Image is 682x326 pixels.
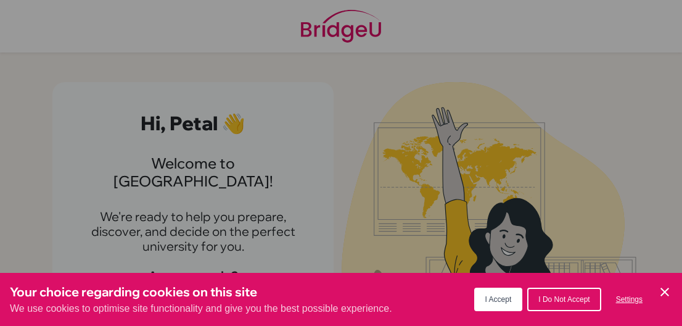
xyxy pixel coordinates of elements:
span: Settings [616,295,643,304]
button: I Do Not Accept [527,288,601,311]
span: I Accept [485,295,512,304]
button: Save and close [657,285,672,299]
button: I Accept [474,288,523,311]
h3: Your choice regarding cookies on this site [10,283,392,301]
p: We use cookies to optimise site functionality and give you the best possible experience. [10,301,392,316]
button: Settings [606,289,652,310]
span: I Do Not Accept [538,295,590,304]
